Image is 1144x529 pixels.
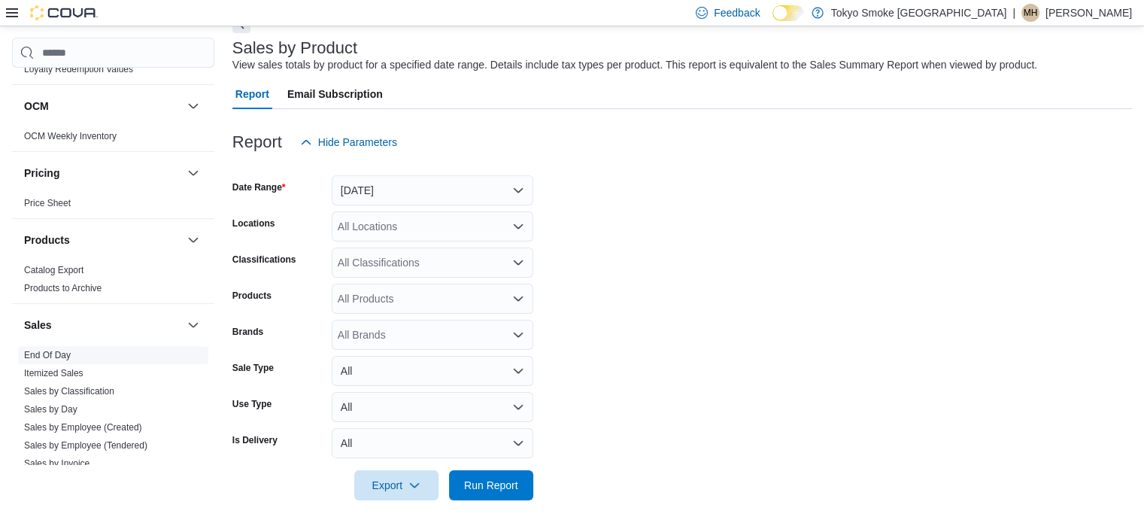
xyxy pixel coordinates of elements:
button: Open list of options [512,257,524,269]
span: Catalog Export [24,264,83,276]
img: Cova [30,5,98,20]
div: Pricing [12,194,214,218]
a: Sales by Employee (Created) [24,422,142,433]
h3: Report [232,133,282,151]
span: Products to Archive [24,282,102,294]
button: All [332,428,533,458]
button: Pricing [24,166,181,181]
span: Sales by Day [24,403,77,415]
a: Itemized Sales [24,368,83,379]
span: Sales by Classification [24,385,114,397]
button: [DATE] [332,175,533,205]
label: Products [232,290,272,302]
button: Export [354,470,438,500]
span: Report [235,79,269,109]
button: All [332,356,533,386]
button: Open list of options [512,329,524,341]
button: OCM [24,99,181,114]
a: Sales by Employee (Tendered) [24,440,147,451]
a: Sales by Invoice [24,458,90,469]
div: OCM [12,127,214,151]
h3: OCM [24,99,49,114]
label: Brands [232,326,263,338]
span: MH [1024,4,1038,22]
span: OCM Weekly Inventory [24,130,117,142]
a: Sales by Classification [24,386,114,397]
button: Sales [24,318,181,333]
label: Date Range [232,181,286,193]
a: OCM Weekly Inventory [24,131,117,141]
button: Products [184,231,202,249]
button: Pricing [184,164,202,182]
div: Products [12,261,214,303]
div: View sales totals by product for a specified date range. Details include tax types per product. T... [232,57,1037,73]
h3: Pricing [24,166,59,181]
span: Sales by Employee (Created) [24,421,142,433]
div: Makaela Harkness [1021,4,1039,22]
button: OCM [184,97,202,115]
label: Sale Type [232,362,274,374]
button: Run Report [449,470,533,500]
span: Itemized Sales [24,367,83,379]
label: Classifications [232,254,296,266]
button: Hide Parameters [294,127,403,157]
span: Dark Mode [772,21,773,22]
span: Export [363,470,429,500]
h3: Sales by Product [232,39,357,57]
span: Hide Parameters [318,135,397,150]
label: Use Type [232,398,272,410]
span: Sales by Employee (Tendered) [24,439,147,451]
p: [PERSON_NAME] [1045,4,1132,22]
span: Feedback [714,5,760,20]
button: Open list of options [512,293,524,305]
span: Loyalty Redemption Values [24,63,133,75]
span: Price Sheet [24,197,71,209]
span: Sales by Invoice [24,458,90,470]
a: Sales by Day [24,404,77,415]
span: End Of Day [24,349,71,361]
button: Open list of options [512,220,524,233]
h3: Products [24,233,70,248]
button: All [332,392,533,422]
a: Products to Archive [24,283,102,293]
p: Tokyo Smoke [GEOGRAPHIC_DATA] [831,4,1007,22]
a: End Of Day [24,350,71,360]
h3: Sales [24,318,52,333]
a: Catalog Export [24,265,83,275]
span: Run Report [464,478,518,493]
label: Is Delivery [232,434,278,446]
a: Price Sheet [24,198,71,208]
span: Email Subscription [287,79,383,109]
input: Dark Mode [772,5,804,21]
label: Locations [232,217,275,230]
p: | [1012,4,1015,22]
a: Loyalty Redemption Values [24,64,133,74]
button: Sales [184,316,202,334]
button: Products [24,233,181,248]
